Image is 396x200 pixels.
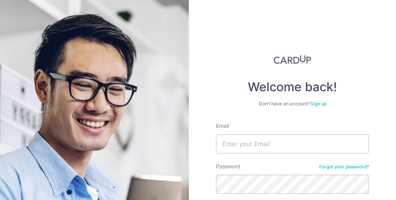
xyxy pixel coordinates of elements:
label: Email [216,122,229,130]
h4: Welcome back! [216,79,369,95]
a: Sign up [310,101,326,106]
a: Forgot your password? [319,164,369,170]
input: Enter your Email [216,134,369,153]
div: Don’t have an account? [216,101,369,107]
label: Password [216,163,240,170]
img: CardUp Logo [274,55,311,64]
